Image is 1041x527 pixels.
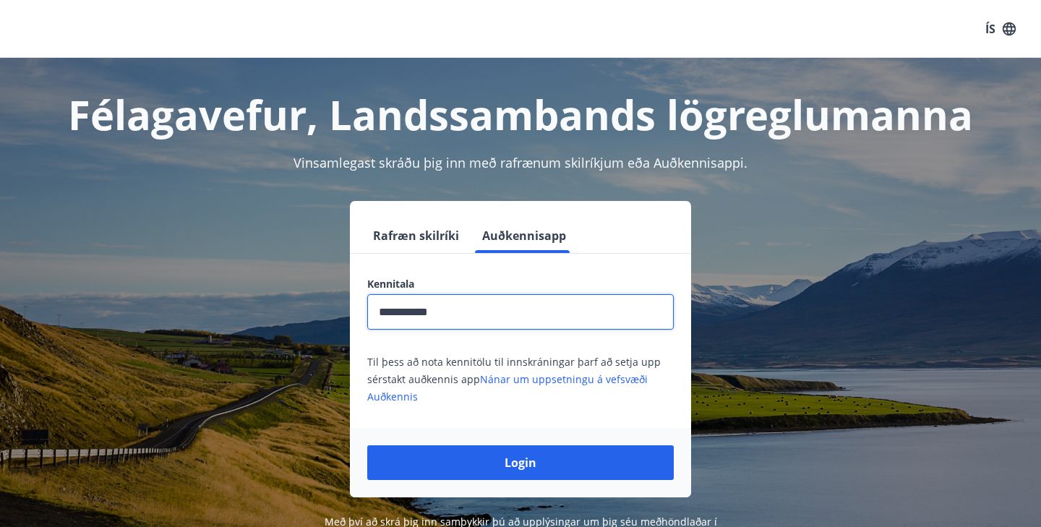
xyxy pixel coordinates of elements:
[367,372,648,403] a: Nánar um uppsetningu á vefsvæði Auðkennis
[367,277,674,291] label: Kennitala
[977,16,1024,42] button: ÍS
[367,355,661,403] span: Til þess að nota kennitölu til innskráningar þarf að setja upp sérstakt auðkennis app
[367,218,465,253] button: Rafræn skilríki
[294,154,747,171] span: Vinsamlegast skráðu þig inn með rafrænum skilríkjum eða Auðkennisappi.
[476,218,572,253] button: Auðkennisapp
[17,87,1024,142] h1: Félagavefur, Landssambands lögreglumanna
[367,445,674,480] button: Login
